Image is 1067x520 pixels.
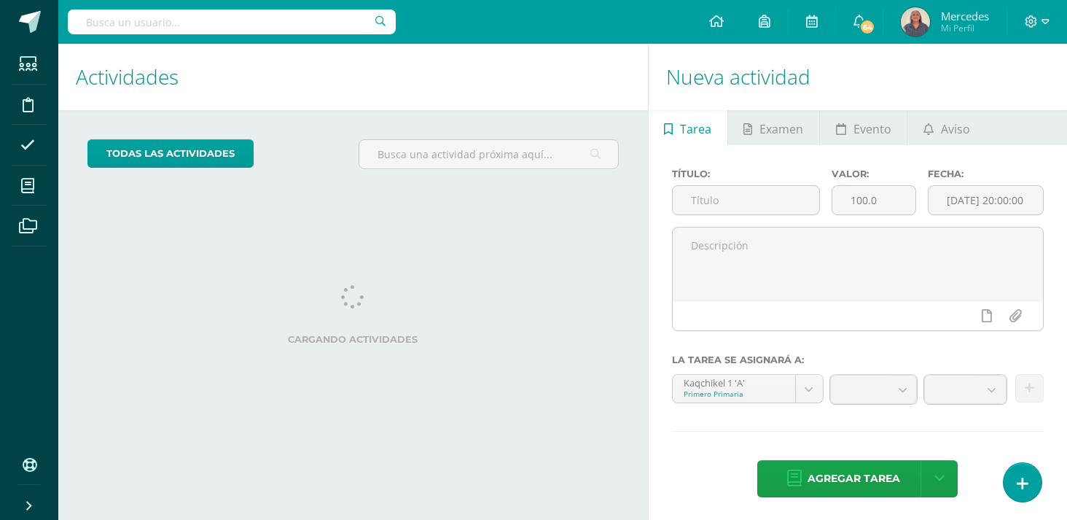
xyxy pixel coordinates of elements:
a: Tarea [649,110,727,145]
label: Valor: [832,168,916,179]
span: Mercedes [941,9,989,23]
label: Título: [672,168,820,179]
span: Tarea [680,112,711,147]
label: La tarea se asignará a: [672,354,1044,365]
a: Kaqchikel 1 'A'Primero Primaria [673,375,823,403]
input: Puntos máximos [832,186,915,214]
input: Título [673,186,819,214]
div: Primero Primaria [684,389,784,399]
span: 64 [859,19,875,35]
a: Examen [728,110,819,145]
span: Mi Perfil [941,22,989,34]
input: Busca una actividad próxima aquí... [359,140,617,168]
a: Aviso [907,110,985,145]
a: todas las Actividades [87,139,254,168]
label: Fecha: [928,168,1044,179]
div: Kaqchikel 1 'A' [684,375,784,389]
input: Fecha de entrega [929,186,1043,214]
input: Busca un usuario... [68,9,396,34]
h1: Actividades [76,44,630,110]
h1: Nueva actividad [666,44,1050,110]
span: Examen [759,112,803,147]
a: Evento [820,110,907,145]
span: Aviso [941,112,970,147]
label: Cargando actividades [87,334,619,345]
img: 349f28f2f3b696b4e6c9a4fec5dddc87.png [901,7,930,36]
span: Evento [853,112,891,147]
span: Agregar tarea [808,461,900,497]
